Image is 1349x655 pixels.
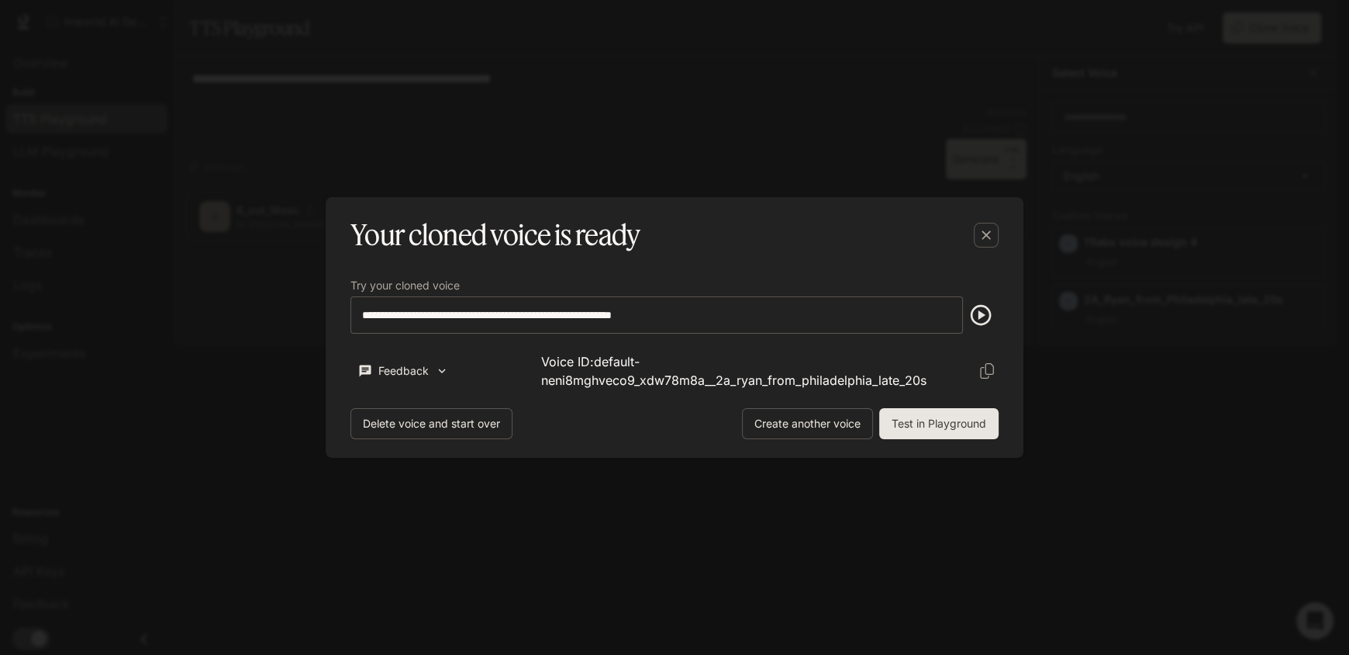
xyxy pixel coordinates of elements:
button: Copy Voice ID [975,359,999,383]
button: Create another voice [742,408,873,439]
button: Test in Playground [879,408,999,439]
p: Voice ID: default-neni8mghveco9_xdw78m8a__2a_ryan_from_philadelphia_late_20s [541,352,969,390]
p: Try your cloned voice [350,280,460,291]
h5: Your cloned voice is ready [350,216,640,255]
button: Delete voice and start over [350,408,512,439]
button: Feedback [350,359,456,384]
